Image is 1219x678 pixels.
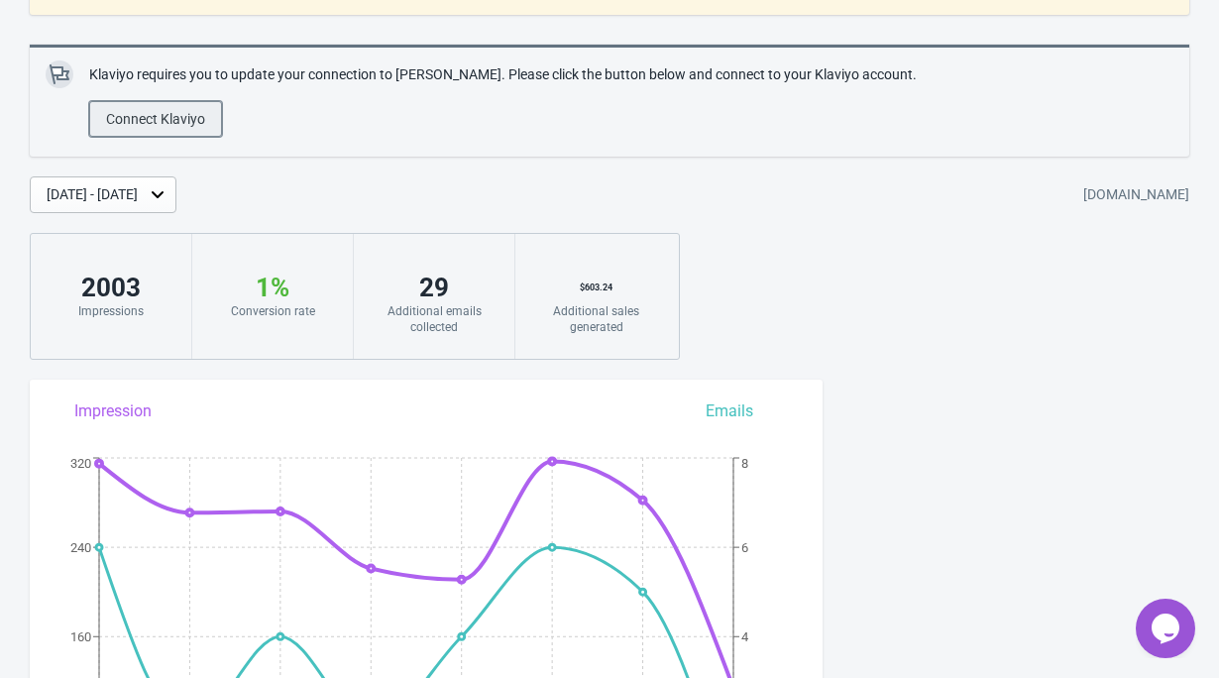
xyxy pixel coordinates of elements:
div: Conversion rate [212,303,333,319]
p: Klaviyo requires you to update your connection to [PERSON_NAME]. Please click the button below an... [89,64,917,85]
tspan: 240 [70,540,91,555]
div: Impressions [51,303,171,319]
div: Additional emails collected [374,303,495,335]
div: 1 % [212,272,333,303]
button: Connect Klaviyo [89,101,222,137]
tspan: 160 [70,629,91,644]
div: 29 [374,272,495,303]
div: [DATE] - [DATE] [47,184,138,205]
div: Additional sales generated [535,303,657,335]
div: $ 603.24 [535,272,657,303]
tspan: 4 [741,629,749,644]
iframe: chat widget [1136,599,1199,658]
tspan: 320 [70,456,91,471]
tspan: 6 [741,540,748,555]
div: [DOMAIN_NAME] [1083,177,1189,213]
div: 2003 [51,272,171,303]
span: Connect Klaviyo [106,111,205,127]
tspan: 8 [741,456,748,471]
